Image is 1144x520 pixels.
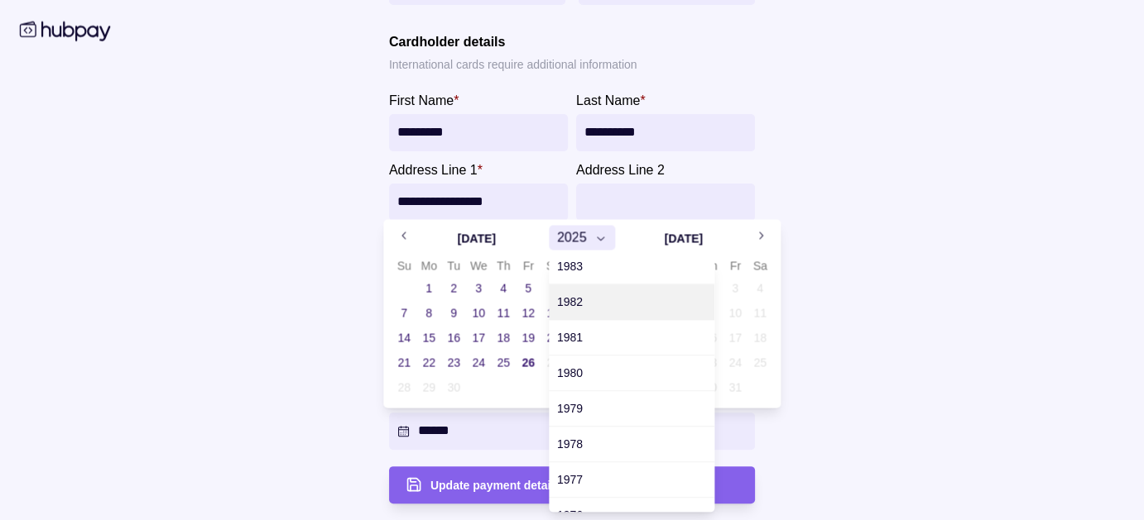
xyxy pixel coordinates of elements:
[699,301,722,324] button: 9
[748,276,771,299] button: 4
[392,351,416,374] button: 21
[541,326,565,349] button: 20
[541,351,565,374] button: 27
[723,255,747,275] th: Friday
[748,351,771,374] button: 25
[557,473,583,486] span: 1977
[541,301,565,324] button: 13
[467,301,490,324] button: 10
[747,224,772,249] button: Go to next month
[392,301,416,324] button: 7
[723,351,747,374] button: 24
[723,375,747,398] button: 31
[699,326,722,349] button: 16
[417,276,440,299] button: 1
[557,366,583,379] span: 1980
[665,229,703,247] div: [DATE]
[557,295,583,308] span: 1982
[557,437,583,451] span: 1978
[492,351,515,374] button: 25
[723,301,747,324] button: 10
[517,351,540,374] button: 26
[441,255,466,275] th: Tuesday
[557,402,583,415] span: 1979
[723,326,747,349] button: 17
[467,326,490,349] button: 17
[392,375,416,398] button: 28
[748,326,771,349] button: 18
[85,98,127,108] div: Domaine
[517,276,540,299] button: 5
[541,276,565,299] button: 6
[392,255,416,275] th: Sunday
[442,375,465,398] button: 30
[516,255,541,275] th: Friday
[466,255,491,275] th: Wednesday
[442,301,465,324] button: 9
[188,96,201,109] img: tab_keywords_by_traffic_grey.svg
[467,276,490,299] button: 3
[442,351,465,374] button: 23
[699,375,722,398] button: 30
[417,375,440,398] button: 29
[699,351,722,374] button: 23
[467,351,490,374] button: 24
[492,326,515,349] button: 18
[723,276,747,299] button: 3
[747,255,772,275] th: Saturday
[206,98,253,108] div: Mots-clés
[699,276,722,299] button: 2
[416,255,441,275] th: Monday
[458,229,496,247] div: [DATE]
[492,276,515,299] button: 4
[492,301,515,324] button: 11
[517,326,540,349] button: 19
[67,96,80,109] img: tab_domain_overview_orange.svg
[392,224,416,249] button: Go to previous month
[392,326,416,349] button: 14
[417,326,440,349] button: 15
[541,255,565,275] th: Saturday
[46,26,81,40] div: v 4.0.25
[26,43,40,56] img: website_grey.svg
[557,331,583,344] span: 1981
[26,26,40,40] img: logo_orange.svg
[748,301,771,324] button: 11
[417,301,440,324] button: 8
[43,43,187,56] div: Domaine: [DOMAIN_NAME]
[557,260,583,273] span: 1983
[442,326,465,349] button: 16
[417,351,440,374] button: 22
[517,301,540,324] button: 12
[442,276,465,299] button: 2
[491,255,516,275] th: Thursday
